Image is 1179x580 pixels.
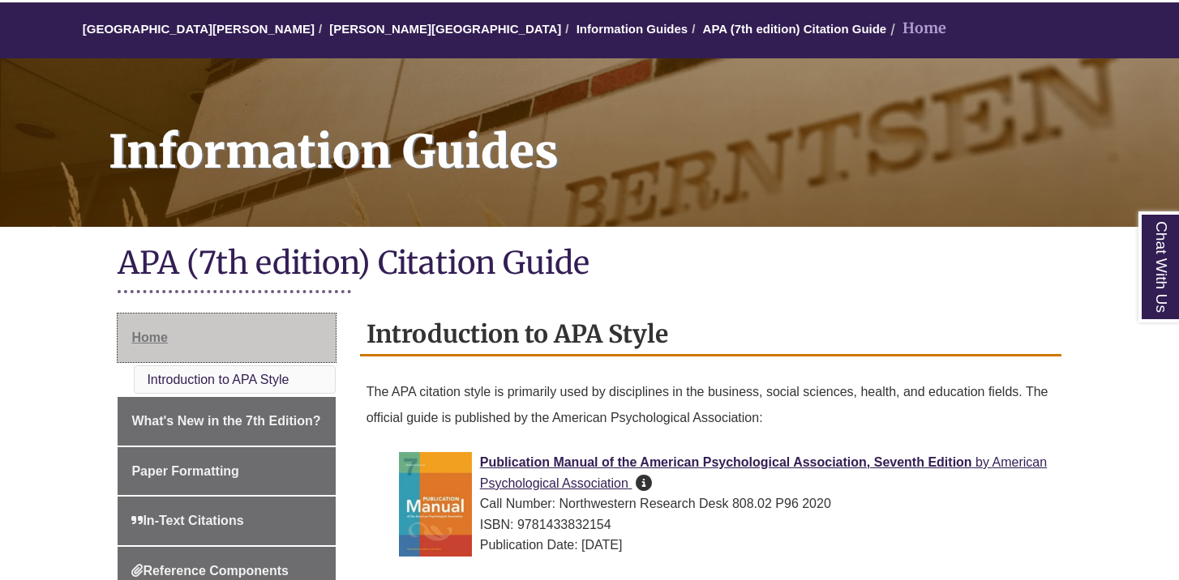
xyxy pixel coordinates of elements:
[329,22,561,36] a: [PERSON_NAME][GEOGRAPHIC_DATA]
[118,397,335,446] a: What's New in the 7th Edition?
[886,17,946,41] li: Home
[118,243,1061,286] h1: APA (7th edition) Citation Guide
[399,493,1048,514] div: Call Number: Northwestern Research Desk 808.02 P96 2020
[118,447,335,496] a: Paper Formatting
[975,455,989,469] span: by
[480,455,972,469] span: Publication Manual of the American Psychological Association, Seventh Edition
[118,497,335,545] a: In-Text Citations
[703,22,887,36] a: APA (7th edition) Citation Guide
[480,455,1047,490] a: Publication Manual of the American Psychological Association, Seventh Edition by American Psychol...
[131,464,238,478] span: Paper Formatting
[91,58,1179,206] h1: Information Guides
[147,373,289,386] a: Introduction to APA Style
[399,535,1048,556] div: Publication Date: [DATE]
[131,514,243,527] span: In-Text Citations
[118,313,335,362] a: Home
[367,373,1055,437] p: The APA citation style is primarily used by disciplines in the business, social sciences, health,...
[131,331,167,344] span: Home
[399,514,1048,535] div: ISBN: 9781433832154
[131,414,320,428] span: What's New in the 7th Edition?
[83,22,315,36] a: [GEOGRAPHIC_DATA][PERSON_NAME]
[480,455,1047,490] span: American Psychological Association
[131,564,289,578] span: Reference Components
[1114,253,1175,275] a: Back to Top
[360,313,1061,356] h2: Introduction to APA Style
[577,22,688,36] a: Information Guides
